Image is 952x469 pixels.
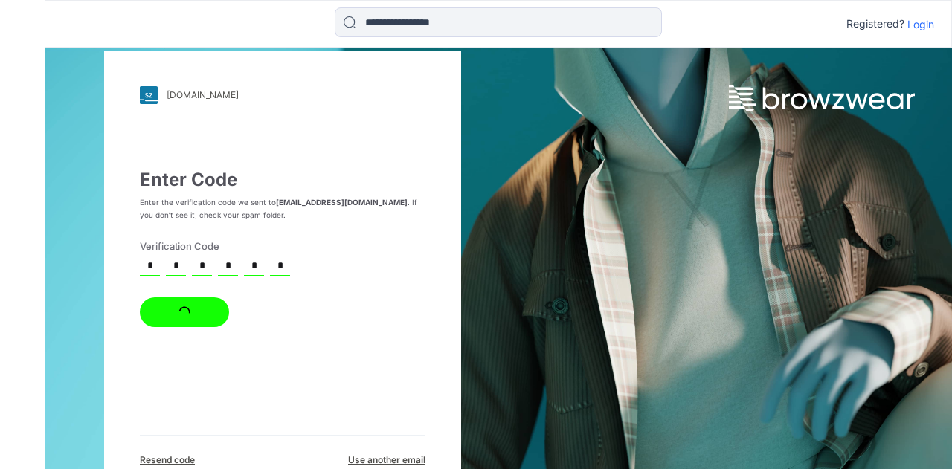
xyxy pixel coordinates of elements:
p: Login [907,16,934,32]
img: browzwear-logo.e42bd6dac1945053ebaf764b6aa21510.svg [729,85,915,111]
h3: Enter Code [140,169,425,190]
div: [DOMAIN_NAME] [167,89,239,100]
div: Resend code [140,453,195,467]
a: [DOMAIN_NAME] [140,86,425,104]
p: Registered? [846,15,904,33]
p: Enter the verification code we sent to . If you don’t see it, check your spam folder. [140,196,425,221]
label: Verification Code [140,239,416,254]
img: stylezone-logo.562084cfcfab977791bfbf7441f1a819.svg [140,86,158,104]
strong: [EMAIL_ADDRESS][DOMAIN_NAME] [276,198,408,207]
div: Use another email [348,453,425,467]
